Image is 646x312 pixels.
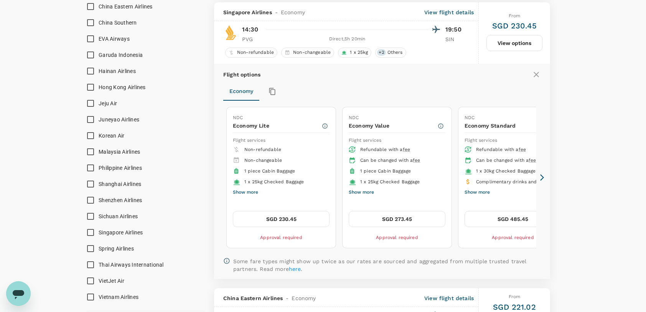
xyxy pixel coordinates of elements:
[99,246,134,252] span: Spring Airlines
[349,211,445,227] button: SGD 273.45
[6,281,31,306] iframe: Button to launch messaging window
[486,35,542,51] button: View options
[465,138,497,143] span: Flight services
[99,197,142,203] span: Shenzhen Airlines
[244,168,295,174] span: 1 piece Cabin Baggage
[519,147,526,152] span: fee
[99,294,138,300] span: Vietnam Airlines
[465,115,475,120] span: NDC
[281,8,305,16] span: Economy
[476,157,555,164] div: Can be changed with a
[242,35,261,43] p: PVG
[99,262,164,268] span: Thai Airways International
[424,8,474,16] p: View flight details
[360,179,420,184] span: 1 x 25kg Checked Baggage
[509,13,521,18] span: From
[289,266,301,272] a: here
[244,158,282,163] span: Non-changeable
[99,181,141,187] span: Shanghai Airlines
[233,211,330,227] button: SGD 230.45
[360,146,439,154] div: Refundable with a
[349,115,359,120] span: NDC
[349,122,437,129] p: Economy Value
[99,20,137,26] span: China Southern
[99,68,136,74] span: Hainan Airlines
[244,179,304,184] span: 1 x 25kg Checked Baggage
[99,149,140,155] span: Malaysia Airlines
[244,147,281,152] span: Non-refundable
[99,278,124,284] span: VietJet Air
[99,229,143,236] span: Singapore Airlines
[233,188,258,197] button: Show more
[445,35,465,43] p: SIN
[465,122,553,129] p: Economy Standard
[509,294,521,299] span: From
[424,294,474,302] p: View flight details
[272,8,281,16] span: -
[465,211,561,227] button: SGD 485.45
[492,235,534,240] span: Approval required
[260,235,302,240] span: Approval required
[99,3,153,10] span: China Eastern Airlines
[266,35,428,43] div: Direct , 5h 20min
[223,82,259,101] button: Economy
[223,25,239,40] img: SQ
[99,116,139,123] span: Juneyao Airlines
[223,294,283,302] span: China Eastern Airlines
[377,49,386,56] span: + 2
[476,146,555,154] div: Refundable with a
[225,48,277,58] div: Non-refundable
[384,49,406,56] span: Others
[413,158,420,163] span: fee
[338,48,371,58] div: 1 x 25kg
[349,188,374,197] button: Show more
[465,188,490,197] button: Show more
[242,25,258,34] p: 14:30
[349,138,381,143] span: Flight services
[375,48,406,58] div: +2Others
[476,179,550,184] span: Complimentary drinks and meal
[445,25,465,34] p: 19:50
[360,168,411,174] span: 1 piece Cabin Baggage
[290,49,334,56] span: Non-changeable
[360,157,439,164] div: Can be changed with a
[283,294,292,302] span: -
[233,122,321,129] p: Economy Lite
[234,49,277,56] span: Non-refundable
[99,213,138,219] span: Sichuan Airlines
[476,168,536,174] span: 1 x 30kg Checked Baggage
[529,158,536,163] span: fee
[233,257,541,273] p: Some fare types might show up twice as our rates are sourced and aggregated from multiple trusted...
[99,36,130,42] span: EVA Airways
[403,147,410,152] span: fee
[492,20,537,32] h6: SGD 230.45
[233,138,265,143] span: Flight services
[223,71,260,78] p: Flight options
[223,8,272,16] span: Singapore Airlines
[99,84,146,90] span: Hong Kong Airlines
[376,235,418,240] span: Approval required
[99,100,117,106] span: Jeju Air
[233,115,243,120] span: NDC
[281,48,334,58] div: Non-changeable
[292,294,316,302] span: Economy
[99,52,143,58] span: Garuda Indonesia
[99,133,125,139] span: Korean Air
[99,165,142,171] span: Philippine Airlines
[347,49,371,56] span: 1 x 25kg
